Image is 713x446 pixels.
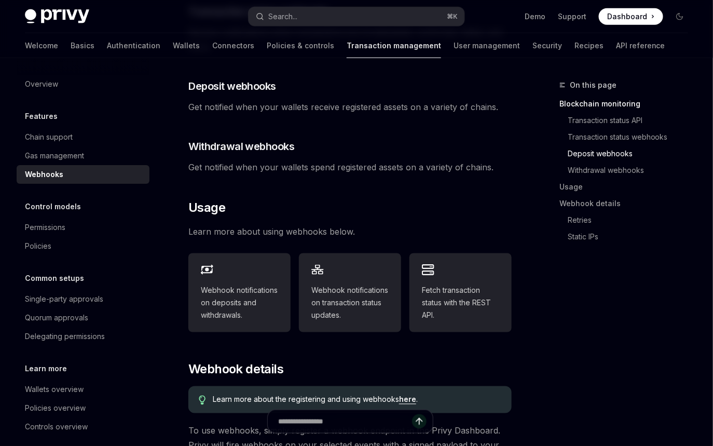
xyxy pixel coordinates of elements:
[25,362,67,375] h5: Learn more
[525,11,545,22] a: Demo
[201,285,278,322] span: Webhook notifications on deposits and withdrawals.
[17,417,149,436] a: Controls overview
[188,139,295,154] span: Withdrawal webhooks
[559,179,696,195] a: Usage
[17,327,149,346] a: Delegating permissions
[188,160,512,174] span: Get notified when your wallets spend registered assets on a variety of chains.
[311,285,389,322] span: Webhook notifications on transaction status updates.
[213,395,501,405] span: Learn more about the registering and using webhooks .
[188,253,291,332] a: Webhook notifications on deposits and withdrawals.
[559,228,696,245] a: Static IPs
[347,33,441,58] a: Transaction management
[447,12,458,21] span: ⌘ K
[25,293,103,305] div: Single-party approvals
[25,312,88,324] div: Quorum approvals
[559,195,696,212] a: Webhook details
[299,253,401,332] a: Webhook notifications on transaction status updates.
[399,395,416,404] a: here
[17,128,149,146] a: Chain support
[17,380,149,399] a: Wallets overview
[25,131,73,143] div: Chain support
[249,7,464,26] button: Search...⌘K
[188,100,512,114] span: Get notified when your wallets receive registered assets on a variety of chains.
[25,78,58,90] div: Overview
[607,11,647,22] span: Dashboard
[599,8,663,25] a: Dashboard
[107,33,160,58] a: Authentication
[25,110,58,123] h5: Features
[671,8,688,25] button: Toggle dark mode
[188,361,283,378] span: Webhook details
[559,129,696,145] a: Transaction status webhooks
[559,212,696,228] a: Retries
[559,96,696,112] a: Blockchain monitoring
[188,224,512,239] span: Learn more about using webhooks below.
[25,240,51,252] div: Policies
[199,396,206,405] svg: Tip
[574,33,604,58] a: Recipes
[71,33,94,58] a: Basics
[559,145,696,162] a: Deposit webhooks
[570,79,616,91] span: On this page
[25,402,86,414] div: Policies overview
[25,200,81,213] h5: Control models
[25,150,84,162] div: Gas management
[25,33,58,58] a: Welcome
[17,308,149,327] a: Quorum approvals
[17,146,149,165] a: Gas management
[173,33,200,58] a: Wallets
[25,383,84,396] div: Wallets overview
[212,33,254,58] a: Connectors
[278,410,412,433] input: Ask a question...
[188,199,225,216] span: Usage
[17,399,149,417] a: Policies overview
[268,10,297,23] div: Search...
[559,162,696,179] a: Withdrawal webhooks
[25,221,65,234] div: Permissions
[454,33,520,58] a: User management
[412,414,427,429] button: Send message
[25,330,105,343] div: Delegating permissions
[25,421,88,433] div: Controls overview
[17,75,149,93] a: Overview
[616,33,665,58] a: API reference
[17,165,149,184] a: Webhooks
[25,272,84,285] h5: Common setups
[17,237,149,255] a: Policies
[559,112,696,129] a: Transaction status API
[558,11,586,22] a: Support
[25,9,89,24] img: dark logo
[17,290,149,308] a: Single-party approvals
[188,79,276,93] span: Deposit webhooks
[532,33,562,58] a: Security
[409,253,512,332] a: Fetch transaction status with the REST API.
[267,33,334,58] a: Policies & controls
[17,218,149,237] a: Permissions
[25,168,63,181] div: Webhooks
[422,285,499,322] span: Fetch transaction status with the REST API.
